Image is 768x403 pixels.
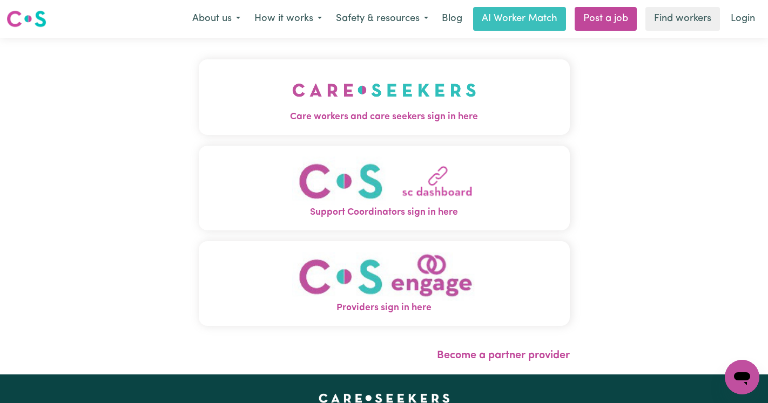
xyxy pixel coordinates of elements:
span: Providers sign in here [199,301,570,315]
a: Careseekers logo [6,6,46,31]
a: AI Worker Match [473,7,566,31]
button: Safety & resources [329,8,435,30]
a: Blog [435,7,469,31]
span: Support Coordinators sign in here [199,206,570,220]
a: Careseekers home page [319,394,450,402]
a: Become a partner provider [437,350,570,361]
span: Care workers and care seekers sign in here [199,110,570,124]
button: Support Coordinators sign in here [199,146,570,230]
iframe: Button to launch messaging window [725,360,759,394]
a: Login [724,7,762,31]
button: Care workers and care seekers sign in here [199,59,570,135]
button: About us [185,8,247,30]
button: How it works [247,8,329,30]
button: Providers sign in here [199,241,570,326]
a: Post a job [575,7,637,31]
img: Careseekers logo [6,9,46,29]
a: Find workers [645,7,720,31]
